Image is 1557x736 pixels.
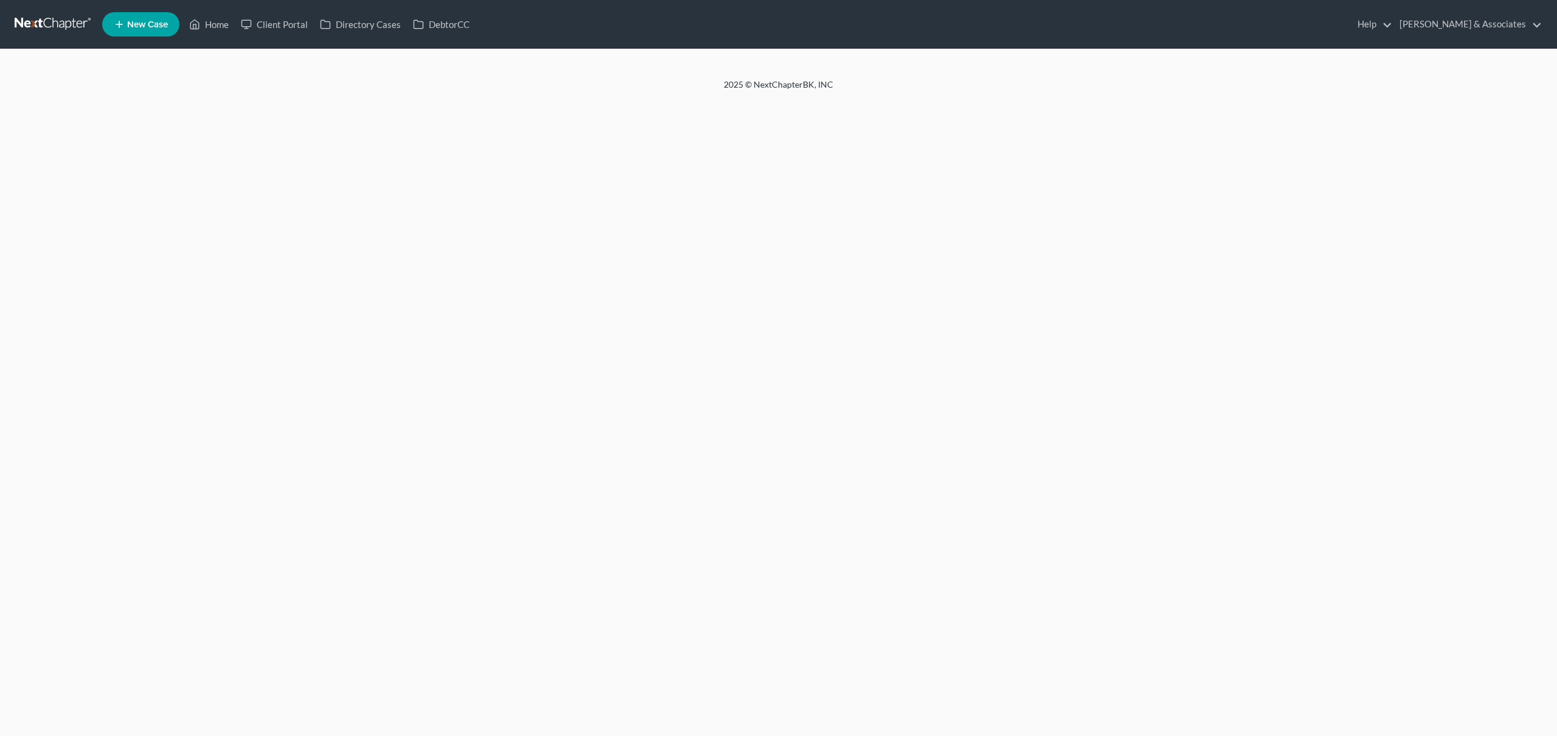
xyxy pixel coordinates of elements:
a: Directory Cases [314,13,407,35]
a: [PERSON_NAME] & Associates [1393,13,1542,35]
div: 2025 © NextChapterBK, INC [432,79,1125,100]
a: Home [183,13,235,35]
a: Client Portal [235,13,314,35]
new-legal-case-button: New Case [102,12,179,37]
a: DebtorCC [407,13,476,35]
a: Help [1351,13,1392,35]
